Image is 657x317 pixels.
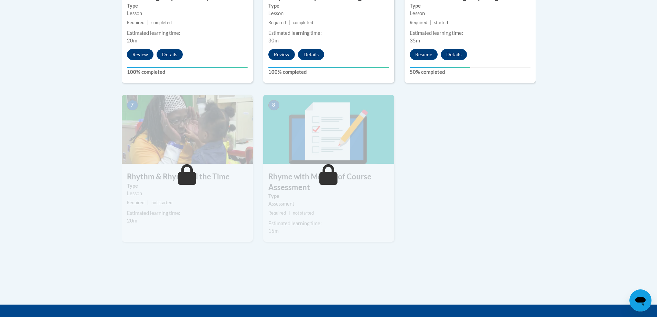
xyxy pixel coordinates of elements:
[268,67,389,68] div: Your progress
[122,171,253,182] h3: Rhythm & Rhyme All the Time
[127,2,248,10] label: Type
[430,20,431,25] span: |
[410,67,470,68] div: Your progress
[268,192,389,200] label: Type
[441,49,467,60] button: Details
[127,182,248,190] label: Type
[410,20,427,25] span: Required
[127,67,248,68] div: Your progress
[289,210,290,216] span: |
[127,49,153,60] button: Review
[268,49,295,60] button: Review
[268,2,389,10] label: Type
[293,210,314,216] span: not started
[268,20,286,25] span: Required
[151,20,172,25] span: completed
[289,20,290,25] span: |
[147,20,149,25] span: |
[268,228,279,234] span: 15m
[410,2,530,10] label: Type
[127,190,248,197] div: Lesson
[122,95,253,164] img: Course Image
[127,29,248,37] div: Estimated learning time:
[127,68,248,76] label: 100% completed
[629,289,651,311] iframe: Button to launch messaging window
[157,49,183,60] button: Details
[268,38,279,43] span: 30m
[151,200,172,205] span: not started
[147,200,149,205] span: |
[268,10,389,17] div: Lesson
[268,200,389,208] div: Assessment
[268,220,389,227] div: Estimated learning time:
[127,38,137,43] span: 20m
[410,49,438,60] button: Resume
[268,29,389,37] div: Estimated learning time:
[410,68,530,76] label: 50% completed
[263,171,394,193] h3: Rhyme with Me End of Course Assessment
[434,20,448,25] span: started
[268,68,389,76] label: 100% completed
[127,10,248,17] div: Lesson
[298,49,324,60] button: Details
[268,210,286,216] span: Required
[127,218,137,224] span: 20m
[263,95,394,164] img: Course Image
[293,20,313,25] span: completed
[410,10,530,17] div: Lesson
[268,100,279,110] span: 8
[127,100,138,110] span: 7
[127,209,248,217] div: Estimated learning time:
[410,38,420,43] span: 35m
[127,200,145,205] span: Required
[410,29,530,37] div: Estimated learning time:
[127,20,145,25] span: Required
